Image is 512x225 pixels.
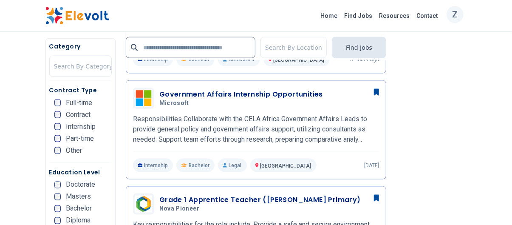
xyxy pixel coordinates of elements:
img: Elevolt [45,7,109,25]
a: Find Jobs [341,9,376,23]
span: Part-time [66,135,94,142]
p: Z [452,4,458,25]
span: Other [66,147,82,154]
a: Contact [413,9,441,23]
span: [GEOGRAPHIC_DATA] [260,163,311,169]
input: Doctorate [54,182,61,188]
input: Other [54,147,61,154]
p: [DATE] [364,162,379,169]
input: Diploma [54,217,61,224]
h3: Grade 1 Apprentice Teacher ([PERSON_NAME] Primary) [159,195,361,205]
p: Internship [133,159,173,172]
input: Internship [54,123,61,130]
p: Responsibilities Collaborate with the CELA Africa Government Affairs Leads to provide general pol... [133,114,379,145]
span: Microsoft [159,100,189,107]
h3: Government Affairs Internship Opportunities [159,89,323,100]
input: Part-time [54,135,61,142]
input: Contract [54,111,61,118]
h5: Category [49,42,112,51]
span: Diploma [66,217,91,224]
span: Nova Pioneer [159,205,199,213]
p: Legal [218,159,246,172]
button: Find Jobs [332,37,386,58]
span: Internship [66,123,96,130]
input: Full-time [54,100,61,106]
img: Nova Pioneer [135,196,152,213]
span: Full-time [66,100,92,106]
input: Bachelor [54,205,61,212]
a: MicrosoftGovernment Affairs Internship OpportunitiesMicrosoftResponsibilities Collaborate with th... [133,88,379,172]
span: Masters [66,194,91,200]
span: Bachelor [66,205,92,212]
a: Resources [376,9,413,23]
h5: Education Level [49,168,112,177]
button: Z [447,6,464,23]
img: Microsoft [135,90,152,107]
h5: Contract Type [49,86,112,94]
input: Masters [54,194,61,200]
a: Home [317,9,341,23]
span: [GEOGRAPHIC_DATA] [274,57,325,63]
span: Contract [66,111,91,118]
span: Bachelor [189,162,209,169]
span: Doctorate [66,182,95,188]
